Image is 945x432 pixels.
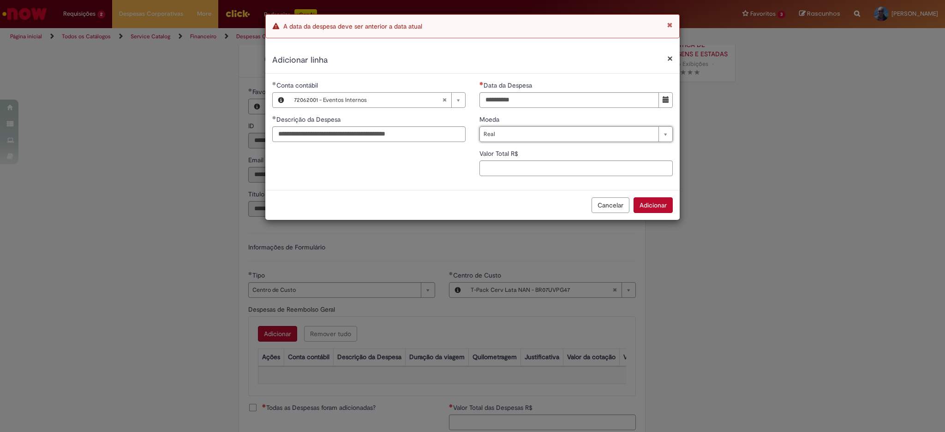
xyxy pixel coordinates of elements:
h2: Adicionar linha [272,54,673,66]
span: Necessários [479,82,484,85]
span: Valor Total R$ [479,149,520,158]
button: Adicionar [634,197,673,213]
button: Fechar modal [667,53,673,63]
span: Necessários - Conta contábil [276,81,320,89]
abbr: Limpar campo Conta contábil [437,93,451,107]
button: Fechar Notificação [667,22,672,28]
a: 72062001 - Eventos InternosLimpar campo Conta contábil [289,93,465,107]
button: Conta contábil, Visualizar este registro 72062001 - Eventos Internos [273,93,289,107]
span: Obrigatório Preenchido [272,116,276,119]
span: A data da despesa deve ser anterior a data atual [283,22,422,30]
input: Valor Total R$ [479,160,673,176]
span: Descrição da Despesa [276,115,342,124]
span: Obrigatório Preenchido [272,82,276,85]
input: Data da Despesa [479,92,659,108]
span: 72062001 - Eventos Internos [294,93,442,107]
input: Descrição da Despesa [272,126,466,142]
span: Real [484,127,654,142]
span: Moeda [479,115,501,124]
button: Mostrar calendário para Data da Despesa [658,92,673,108]
button: Cancelar [592,197,629,213]
span: Data da Despesa [484,81,534,89]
